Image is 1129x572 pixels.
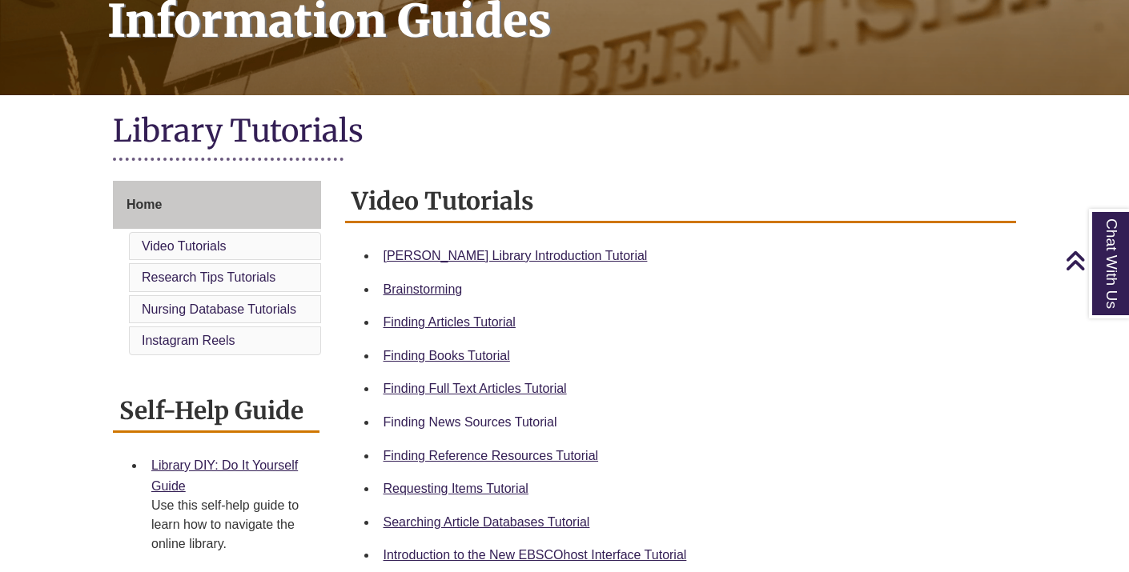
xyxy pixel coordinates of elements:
[113,181,321,358] div: Guide Page Menu
[142,239,227,253] a: Video Tutorials
[113,111,1016,154] h1: Library Tutorials
[127,198,162,211] span: Home
[384,548,687,562] a: Introduction to the New EBSCOhost Interface Tutorial
[151,496,307,554] div: Use this self-help guide to learn how to navigate the online library.
[384,382,567,395] a: Finding Full Text Articles Tutorial
[142,270,275,284] a: Research Tips Tutorials
[384,515,590,529] a: Searching Article Databases Tutorial
[142,334,235,347] a: Instagram Reels
[384,415,557,429] a: Finding News Sources Tutorial
[1065,250,1125,271] a: Back to Top
[384,249,648,262] a: [PERSON_NAME] Library Introduction Tutorial
[384,282,463,296] a: Brainstorming
[142,302,296,316] a: Nursing Database Tutorials
[384,349,510,362] a: Finding Books Tutorial
[113,390,319,433] h2: Self-Help Guide
[151,458,298,493] a: Library DIY: Do It Yourself Guide
[384,315,516,329] a: Finding Articles Tutorial
[345,181,1017,223] h2: Video Tutorials
[384,449,599,462] a: Finding Reference Resources Tutorial
[113,181,321,229] a: Home
[384,482,528,495] a: Requesting Items Tutorial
